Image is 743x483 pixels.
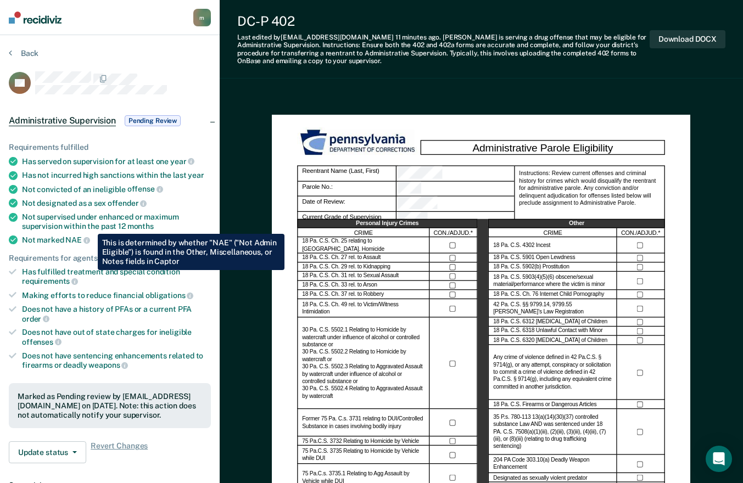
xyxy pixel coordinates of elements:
div: Requirements for agents to check [9,254,211,263]
label: 18 Pa. C.S. 4302 Incest [494,242,551,249]
label: 18 Pa. C.S. 6312 [MEDICAL_DATA] of Children [494,319,608,326]
div: Making efforts to reduce financial [22,290,211,300]
img: PDOC Logo [297,127,420,159]
label: 18 Pa. C.S. Ch. 29 rel. to Kidnapping [302,264,390,271]
img: Recidiviz [9,12,62,24]
span: Revert Changes [91,441,148,463]
div: Not convicted of an ineligible [22,184,211,194]
label: 204 PA Code 303.10(a) Deadly Weapon Enhancement [494,457,612,472]
div: Date of Review: [297,197,396,212]
div: Not designated as a sex [22,198,211,208]
div: Parole No.: [396,182,514,197]
label: 18 Pa. C.S. 5903(4)(5)(6) obscene/sexual material/performance where the victim is minor [494,274,612,289]
div: Open Intercom Messenger [706,446,732,472]
label: Former 75 Pa. C.s. 3731 relating to DUI/Controlled Substance in cases involving bodily injury [302,416,424,431]
label: 42 Pa. C.S. §§ 9799.14, 9799.55 [PERSON_NAME]’s Law Registration [494,301,612,316]
span: months [127,222,154,231]
label: 35 P.s. 780-113 13(a)(14)(30)(37) controlled substance Law AND was sentenced under 18 PA. C.S. 75... [494,414,612,451]
label: 18 Pa. C.S. 6318 Unlawful Contact with Minor [494,328,603,335]
span: Administrative Supervision [9,115,116,126]
div: Marked as Pending review by [EMAIL_ADDRESS][DOMAIN_NAME] on [DATE]. Note: this action does not au... [18,392,202,419]
button: Back [9,48,38,58]
button: Update status [9,441,86,463]
div: Not marked [22,235,211,245]
div: DC-P 402 [237,13,650,29]
label: 18 Pa. C.S. Ch. 37 rel. to Robbery [302,291,384,299]
div: Instructions: Review current offenses and criminal history for crimes which would disqualify the ... [515,166,666,227]
label: 75 Pa.C.S. 3735 Relating to Homicide by Vehicle while DUI [302,448,424,463]
label: 18 Pa. C.S. Ch. 25 relating to [GEOGRAPHIC_DATA]. Homicide [302,238,424,253]
span: offenses [22,338,62,346]
label: 18 Pa. C.S. Ch. 76 Internet Child Pornography [494,291,605,299]
label: 18 Pa. C.S. 6320 [MEDICAL_DATA] of Children [494,337,608,344]
div: Has served on supervision for at least one [22,156,211,166]
div: Does not have sentencing enhancements related to firearms or deadly [22,351,211,370]
span: NAE [65,235,90,244]
div: Has not incurred high sanctions within the last [22,171,211,180]
span: obligations [146,291,193,300]
span: 11 minutes ago [395,33,439,41]
div: CON./ADJUD.* [430,228,478,238]
span: Pending Review [125,115,181,126]
div: CRIME [297,228,429,238]
button: m [193,9,211,26]
label: 30 Pa. C.S. 5502.1 Relating to Homicide by watercraft under influence of alcohol or controlled su... [302,327,424,400]
div: Has fulfilled treatment and special condition [22,267,211,286]
span: offense [127,184,163,193]
label: 18 Pa. C.S. Ch. 33 rel. to Arson [302,282,377,289]
label: 18 Pa. C.S. Ch. 49 rel. to Victim/Witness Intimidation [302,301,424,316]
span: year [188,171,204,179]
div: Last edited by [EMAIL_ADDRESS][DOMAIN_NAME] . [PERSON_NAME] is serving a drug offense that may be... [237,33,650,65]
label: 18 Pa. C.S. 5902(b) Prostitution [494,264,569,271]
div: Date of Review: [396,197,514,212]
div: CON./ADJUD.* [617,228,665,238]
button: Download DOCX [650,30,725,48]
label: Designated as sexually violent predator [494,474,588,481]
label: 18 Pa. C.S. 5901 Open Lewdness [494,255,576,262]
span: requirements [22,277,78,285]
div: Other [489,220,665,229]
span: weapons [88,361,128,369]
label: Any crime of violence defined in 42 Pa.C.S. § 9714(g), or any attempt, conspiracy or solicitation... [494,355,612,391]
label: 18 Pa. C.S. Firearms or Dangerous Articles [494,401,597,408]
div: Does not have a history of PFAs or a current PFA order [22,305,211,323]
div: Current Grade of Supervision [297,212,396,227]
div: Does not have out of state charges for ineligible [22,328,211,346]
div: Parole No.: [297,182,396,197]
div: Reentrant Name (Last, First) [396,166,514,182]
span: year [170,157,194,166]
div: Current Grade of Supervision [396,212,514,227]
label: 18 Pa. C.S. Ch. 31 rel. to Sexual Assault [302,273,399,280]
label: 75 Pa.C.S. 3732 Relating to Homicide by Vehicle [302,438,419,445]
div: Reentrant Name (Last, First) [297,166,396,182]
span: offender [108,199,147,207]
div: Personal Injury Crimes [297,220,477,229]
div: CRIME [489,228,617,238]
div: Administrative Parole Eligibility [421,140,665,155]
label: 18 Pa. C.S. Ch. 27 rel. to Assault [302,255,381,262]
div: Not supervised under enhanced or maximum supervision within the past 12 [22,212,211,231]
div: Requirements fulfilled [9,143,211,152]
